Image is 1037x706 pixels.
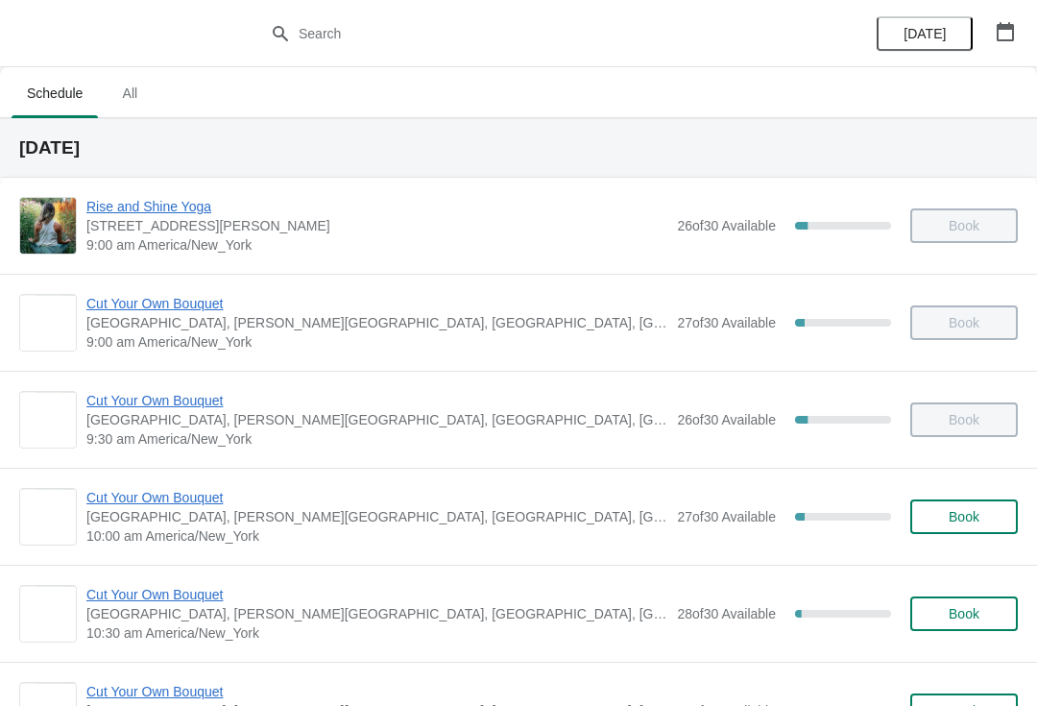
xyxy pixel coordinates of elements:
span: Cut Your Own Bouquet [86,585,667,604]
span: 9:00 am America/New_York [86,332,667,352]
span: Book [949,606,979,621]
button: [DATE] [877,16,973,51]
span: 28 of 30 Available [677,606,776,621]
input: Search [298,16,778,51]
span: Cut Your Own Bouquet [86,682,667,701]
span: Cut Your Own Bouquet [86,391,667,410]
span: [GEOGRAPHIC_DATA], [PERSON_NAME][GEOGRAPHIC_DATA], [GEOGRAPHIC_DATA], [GEOGRAPHIC_DATA] [86,313,667,332]
span: [GEOGRAPHIC_DATA], [PERSON_NAME][GEOGRAPHIC_DATA], [GEOGRAPHIC_DATA], [GEOGRAPHIC_DATA] [86,604,667,623]
h2: [DATE] [19,138,1018,158]
img: Cut Your Own Bouquet | Cross Street Flower Farm, Jacobs Lane, Norwell, MA, USA | 9:30 am America/... [20,392,76,448]
img: Cut Your Own Bouquet | Cross Street Flower Farm, Jacobs Lane, Norwell, MA, USA | 9:00 am America/... [20,295,76,351]
span: 26 of 30 Available [677,218,776,233]
span: 27 of 30 Available [677,509,776,524]
span: 27 of 30 Available [677,315,776,330]
span: Rise and Shine Yoga [86,197,667,216]
span: 26 of 30 Available [677,412,776,427]
span: [STREET_ADDRESS][PERSON_NAME] [86,216,667,235]
button: Book [910,596,1018,631]
span: Book [949,509,979,524]
span: Schedule [12,76,98,110]
button: Book [910,499,1018,534]
span: 9:00 am America/New_York [86,235,667,255]
span: All [106,76,154,110]
img: Rise and Shine Yoga | 4 Jacobs Lane Norwell, MA 02061 | 9:00 am America/New_York [20,198,76,254]
span: Cut Your Own Bouquet [86,488,667,507]
span: [GEOGRAPHIC_DATA], [PERSON_NAME][GEOGRAPHIC_DATA], [GEOGRAPHIC_DATA], [GEOGRAPHIC_DATA] [86,410,667,429]
span: Cut Your Own Bouquet [86,294,667,313]
span: [DATE] [904,26,946,41]
img: Cut Your Own Bouquet | Cross Street Flower Farm, Jacobs Lane, Norwell, MA, USA | 10:00 am America... [20,489,76,545]
span: 10:30 am America/New_York [86,623,667,643]
img: Cut Your Own Bouquet | Cross Street Flower Farm, Jacobs Lane, Norwell, MA, USA | 10:30 am America... [20,586,76,642]
span: [GEOGRAPHIC_DATA], [PERSON_NAME][GEOGRAPHIC_DATA], [GEOGRAPHIC_DATA], [GEOGRAPHIC_DATA] [86,507,667,526]
span: 10:00 am America/New_York [86,526,667,546]
span: 9:30 am America/New_York [86,429,667,449]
